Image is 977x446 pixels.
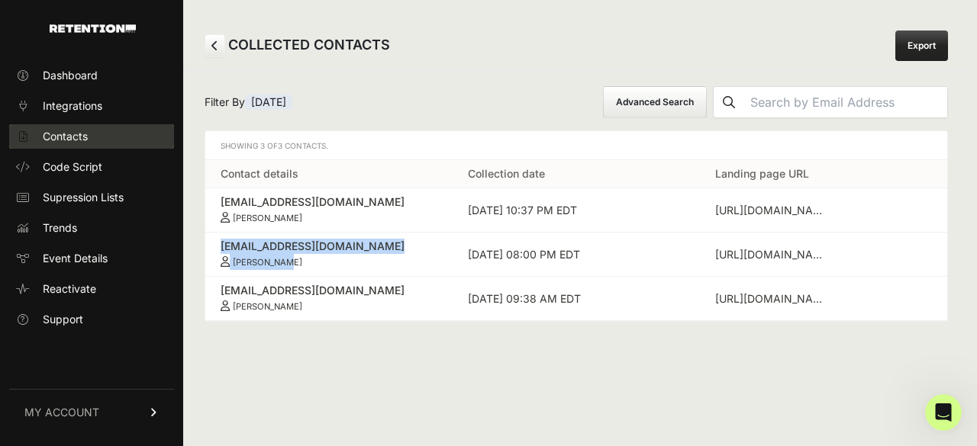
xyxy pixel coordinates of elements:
div: https://ycgfunds.com/ [715,291,830,306]
a: Export [895,30,948,61]
a: Reactivate [9,277,174,301]
span: Event Details [43,251,108,266]
a: [EMAIL_ADDRESS][DOMAIN_NAME] [PERSON_NAME] [221,283,437,312]
span: Showing 3 of [221,141,328,150]
a: Code Script [9,155,174,179]
span: Reactivate [43,281,96,297]
td: [DATE] 08:00 PM EDT [453,233,700,277]
td: [DATE] 10:37 PM EDT [453,188,700,233]
button: Advanced Search [603,86,707,118]
span: Trends [43,220,77,236]
td: [DATE] 09:38 AM EDT [453,277,700,321]
h2: COLLECTED CONTACTS [205,34,390,57]
span: [DATE] [245,95,292,110]
img: Retention.com [50,24,136,33]
iframe: Intercom live chat [925,394,962,431]
a: Dashboard [9,63,174,88]
div: [EMAIL_ADDRESS][DOMAIN_NAME] [221,194,437,210]
span: Supression Lists [43,190,124,205]
div: https://ycginvestments.com/strategy/ [715,203,830,218]
span: 3 Contacts. [278,141,328,150]
div: [EMAIL_ADDRESS][DOMAIN_NAME] [221,283,437,298]
a: Contact details [221,167,298,180]
a: Support [9,307,174,332]
a: Event Details [9,246,174,271]
a: Collection date [468,167,545,180]
a: Landing page URL [715,167,809,180]
span: Filter By [205,95,292,110]
input: Search by Email Address [744,87,947,117]
a: MY ACCOUNT [9,389,174,435]
span: Code Script [43,159,102,175]
small: [PERSON_NAME] [233,213,302,223]
small: [PERSON_NAME] [233,301,302,312]
small: [PERSON_NAME] [233,257,302,268]
a: [EMAIL_ADDRESS][DOMAIN_NAME] [PERSON_NAME] [221,239,437,268]
div: [EMAIL_ADDRESS][DOMAIN_NAME] [221,239,437,254]
span: MY ACCOUNT [24,405,99,420]
a: Integrations [9,94,174,118]
a: Supression Lists [9,185,174,210]
a: [EMAIL_ADDRESS][DOMAIN_NAME] [PERSON_NAME] [221,194,437,223]
a: Contacts [9,124,174,149]
span: Integrations [43,98,102,114]
span: Dashboard [43,68,98,83]
div: https://ycginvestments.com/2019-q1-investment-letter-our-investment-strategy/ [715,247,830,262]
span: Support [43,312,83,327]
a: Trends [9,216,174,240]
span: Contacts [43,129,88,144]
